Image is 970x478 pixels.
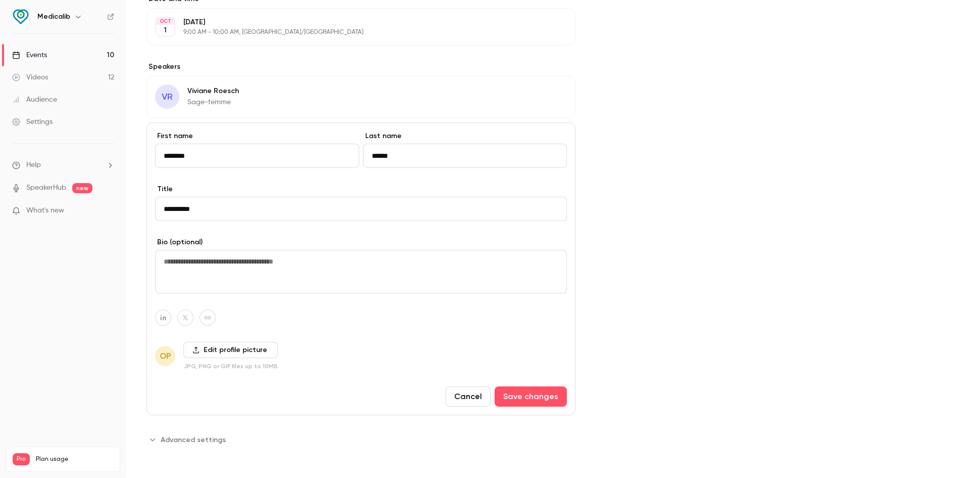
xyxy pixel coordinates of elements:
[72,183,92,193] span: new
[147,431,575,448] section: Advanced settings
[155,184,567,194] label: Title
[183,17,522,27] p: [DATE]
[12,160,114,170] li: help-dropdown-opener
[12,72,48,82] div: Videos
[363,131,567,141] label: Last name
[37,12,70,22] h6: Medicalib
[160,350,171,362] span: OP
[155,237,567,247] label: Bio (optional)
[162,90,173,104] span: VR
[187,86,239,96] p: Viviane Roesch
[495,386,567,407] button: Save changes
[102,206,114,215] iframe: Noticeable Trigger
[183,28,522,36] p: 9:00 AM - 10:00 AM, [GEOGRAPHIC_DATA]/[GEOGRAPHIC_DATA]
[156,18,174,25] div: OCT
[147,431,232,448] button: Advanced settings
[446,386,491,407] button: Cancel
[164,25,167,35] p: 1
[13,9,29,25] img: Medicalib
[26,183,66,193] a: SpeakerHub
[13,453,30,465] span: Pro
[12,117,53,127] div: Settings
[161,434,226,445] span: Advanced settings
[12,95,57,105] div: Audience
[147,62,575,72] label: Speakers
[147,76,575,118] div: VRViviane RoeschSage-femme
[155,131,359,141] label: First name
[12,50,47,60] div: Events
[26,160,41,170] span: Help
[183,362,278,370] p: JPG, PNG or GIF files up to 10MB
[36,455,114,463] span: Plan usage
[26,205,64,216] span: What's new
[183,342,278,358] label: Edit profile picture
[187,97,239,107] p: Sage-femme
